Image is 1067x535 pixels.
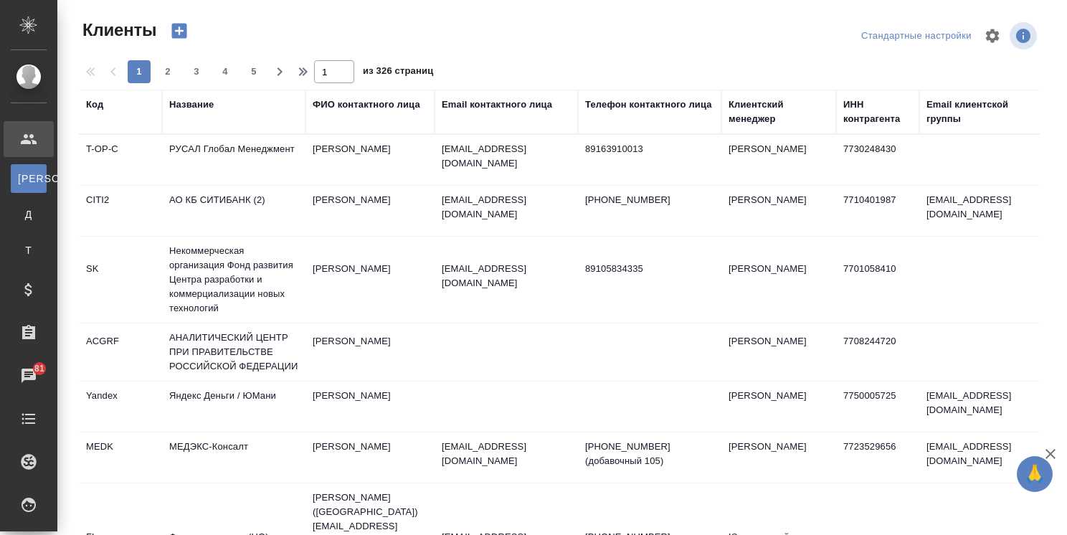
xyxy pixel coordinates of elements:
[18,243,39,257] span: Т
[86,98,103,112] div: Код
[721,382,836,432] td: [PERSON_NAME]
[1010,22,1040,49] span: Посмотреть информацию
[242,65,265,79] span: 5
[162,382,305,432] td: Яндекс Деньги / ЮМани
[721,327,836,377] td: [PERSON_NAME]
[214,65,237,79] span: 4
[1023,459,1047,489] span: 🙏
[721,186,836,236] td: [PERSON_NAME]
[442,142,571,171] p: [EMAIL_ADDRESS][DOMAIN_NAME]
[836,327,919,377] td: 7708244720
[156,60,179,83] button: 2
[729,98,829,126] div: Клиентский менеджер
[305,186,435,236] td: [PERSON_NAME]
[79,135,162,185] td: T-OP-C
[585,262,714,276] p: 89105834335
[162,19,196,43] button: Создать
[185,65,208,79] span: 3
[156,65,179,79] span: 2
[305,135,435,185] td: [PERSON_NAME]
[313,98,420,112] div: ФИО контактного лица
[442,262,571,290] p: [EMAIL_ADDRESS][DOMAIN_NAME]
[585,98,712,112] div: Телефон контактного лица
[79,255,162,305] td: SK
[363,62,433,83] span: из 326 страниц
[721,135,836,185] td: [PERSON_NAME]
[79,432,162,483] td: MEDK
[18,207,39,222] span: Д
[305,432,435,483] td: [PERSON_NAME]
[585,142,714,156] p: 89163910013
[162,135,305,185] td: РУСАЛ Глобал Менеджмент
[836,432,919,483] td: 7723529656
[162,186,305,236] td: АО КБ СИТИБАНК (2)
[214,60,237,83] button: 4
[442,98,552,112] div: Email контактного лица
[442,193,571,222] p: [EMAIL_ADDRESS][DOMAIN_NAME]
[926,98,1041,126] div: Email клиентской группы
[242,60,265,83] button: 5
[442,440,571,468] p: [EMAIL_ADDRESS][DOMAIN_NAME]
[975,19,1010,53] span: Настроить таблицу
[585,440,714,468] p: [PHONE_NUMBER] (добавочный 105)
[18,171,39,186] span: [PERSON_NAME]
[721,255,836,305] td: [PERSON_NAME]
[305,327,435,377] td: [PERSON_NAME]
[721,432,836,483] td: [PERSON_NAME]
[162,323,305,381] td: АНАЛИТИЧЕСКИЙ ЦЕНТР ПРИ ПРАВИТЕЛЬСТВЕ РОССИЙСКОЙ ФЕДЕРАЦИИ
[836,382,919,432] td: 7750005725
[169,98,214,112] div: Название
[836,135,919,185] td: 7730248430
[836,255,919,305] td: 7701058410
[919,432,1048,483] td: [EMAIL_ADDRESS][DOMAIN_NAME]
[585,193,714,207] p: [PHONE_NUMBER]
[843,98,912,126] div: ИНН контрагента
[79,186,162,236] td: CITI2
[26,361,53,376] span: 81
[1017,456,1053,492] button: 🙏
[11,164,47,193] a: [PERSON_NAME]
[11,200,47,229] a: Д
[162,432,305,483] td: МЕДЭКС-Консалт
[162,237,305,323] td: Некоммерческая организация Фонд развития Центра разработки и коммерциализации новых технологий
[836,186,919,236] td: 7710401987
[11,236,47,265] a: Т
[919,382,1048,432] td: [EMAIL_ADDRESS][DOMAIN_NAME]
[185,60,208,83] button: 3
[305,382,435,432] td: [PERSON_NAME]
[79,382,162,432] td: Yandex
[4,358,54,394] a: 81
[305,255,435,305] td: [PERSON_NAME]
[79,327,162,377] td: ACGRF
[919,186,1048,236] td: [EMAIL_ADDRESS][DOMAIN_NAME]
[858,25,975,47] div: split button
[79,19,156,42] span: Клиенты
